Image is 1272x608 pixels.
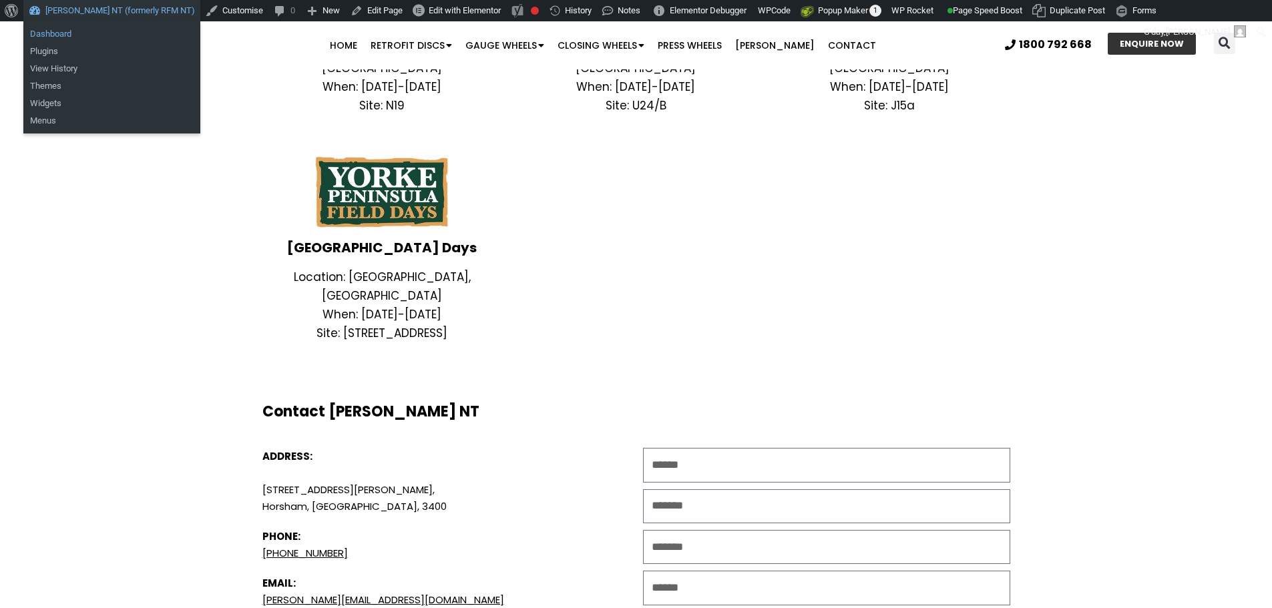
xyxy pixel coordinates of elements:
[769,77,1010,96] p: When: [DATE]-[DATE]
[262,402,1010,422] h2: Contact [PERSON_NAME] NT
[262,268,503,305] p: Location: [GEOGRAPHIC_DATA], [GEOGRAPHIC_DATA]
[531,7,539,15] div: Needs improvement
[262,96,503,115] p: Site: N19
[1005,39,1092,50] a: 1800 792 668
[1214,33,1235,54] div: Search
[459,32,551,59] a: Gauge Wheels
[323,32,364,59] a: Home
[262,305,503,324] p: When: [DATE]-[DATE]
[23,43,200,60] a: Plugins
[728,32,821,59] a: [PERSON_NAME]
[429,5,501,15] span: Edit with Elementor
[262,324,503,342] p: Site: [STREET_ADDRESS]
[551,32,651,59] a: Closing Wheels
[262,546,348,560] a: [PHONE_NUMBER]
[246,32,959,59] nav: Menu
[23,73,200,133] ul: RYAN NT (formerly RFM NT)
[651,32,728,59] a: Press Wheels
[515,96,756,115] p: Site: U24/B
[1019,39,1092,50] span: 1800 792 668
[769,96,1010,115] p: Site: J15a
[515,77,756,96] p: When: [DATE]-[DATE]
[23,60,200,77] a: View History
[869,5,881,17] span: 1
[1166,27,1230,37] span: [PERSON_NAME]
[1120,39,1184,48] span: ENQUIRE NOW
[262,529,300,543] b: PHONE:
[262,576,296,590] b: EMAIL:
[262,448,630,528] p: [STREET_ADDRESS][PERSON_NAME], Horsham, [GEOGRAPHIC_DATA], 3400
[23,112,200,129] a: Menus
[821,32,883,59] a: Contact
[262,593,504,607] a: [PERSON_NAME][EMAIL_ADDRESS][DOMAIN_NAME]
[315,155,449,228] img: Yorke Peninsula Field Days
[262,449,312,463] b: ADDRESS:
[23,95,200,112] a: Widgets
[1139,21,1251,43] a: G'day,
[23,21,200,81] ul: RYAN NT (formerly RFM NT)
[23,25,200,43] a: Dashboard
[1108,33,1196,55] a: ENQUIRE NOW
[262,241,503,254] h3: [GEOGRAPHIC_DATA] Days
[262,77,503,96] p: When: [DATE]-[DATE]
[364,32,459,59] a: Retrofit Discs
[23,77,200,95] a: Themes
